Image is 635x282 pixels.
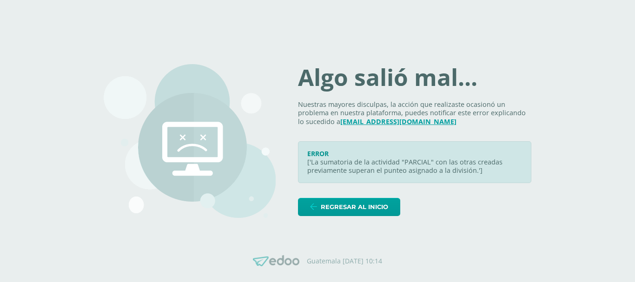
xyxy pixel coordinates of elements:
[340,117,456,126] a: [EMAIL_ADDRESS][DOMAIN_NAME]
[307,257,382,265] p: Guatemala [DATE] 10:14
[307,158,522,175] p: ['La sumatoria de la actividad "PARCIAL" con las otras creadas previamente superan el punteo asig...
[307,149,329,158] span: ERROR
[298,198,400,216] a: Regresar al inicio
[298,100,531,126] p: Nuestras mayores disculpas, la acción que realizaste ocasionó un problema en nuestra plataforma, ...
[321,198,388,216] span: Regresar al inicio
[298,66,531,89] h1: Algo salió mal...
[253,255,299,267] img: Edoo
[104,64,276,218] img: 500.png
